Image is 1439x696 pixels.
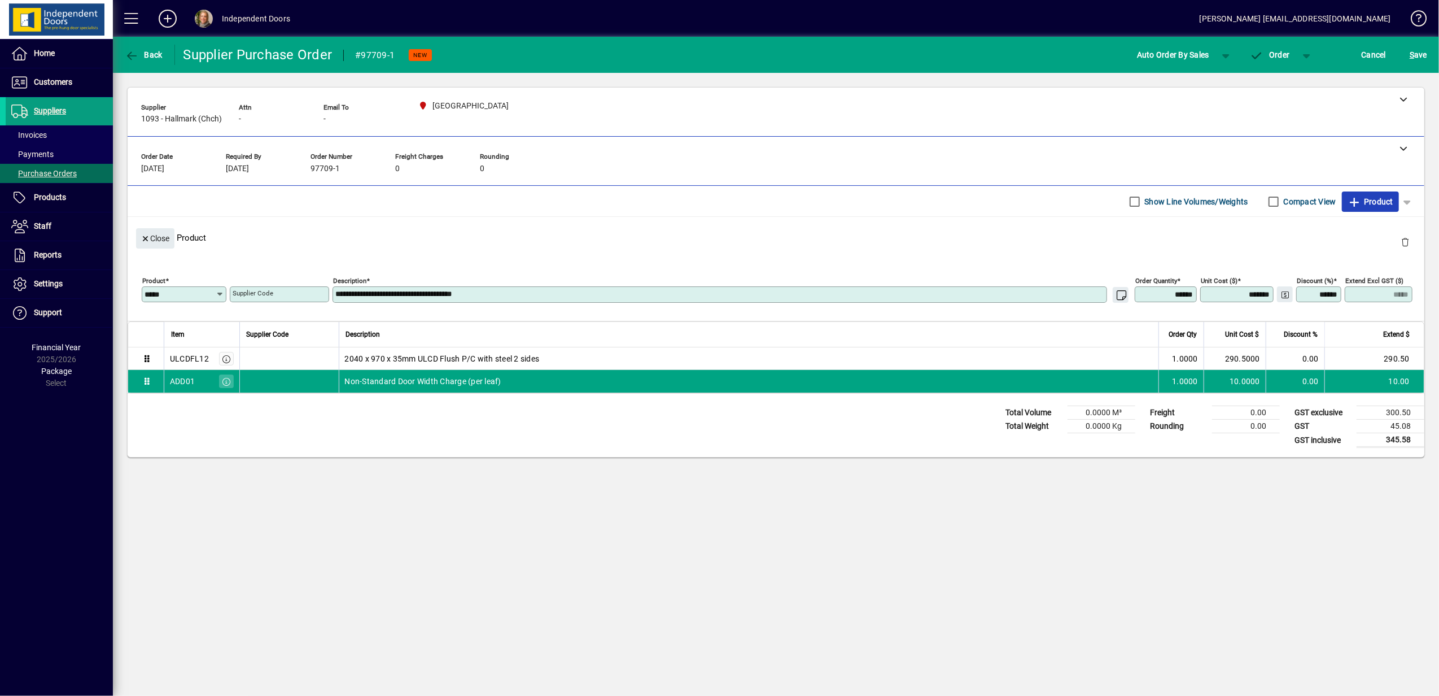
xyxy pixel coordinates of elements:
[34,308,62,317] span: Support
[239,115,241,124] span: -
[6,125,113,145] a: Invoices
[1212,420,1280,433] td: 0.00
[170,353,209,364] div: ULCDFL12
[1201,277,1237,285] mat-label: Unit Cost ($)
[1277,286,1293,302] button: Change Price Levels
[395,164,400,173] span: 0
[150,8,186,29] button: Add
[1244,45,1296,65] button: Order
[6,145,113,164] a: Payments
[141,115,222,124] span: 1093 - Hallmark (Chch)
[1144,406,1212,420] td: Freight
[1383,328,1410,341] span: Extend $
[6,40,113,68] a: Home
[34,221,51,230] span: Staff
[1204,370,1266,393] td: 10.0000
[171,328,185,341] span: Item
[1407,45,1430,65] button: Save
[413,51,427,59] span: NEW
[1158,347,1204,370] td: 1.0000
[6,299,113,327] a: Support
[186,8,222,29] button: Profile
[1144,420,1212,433] td: Rounding
[136,228,174,249] button: Close
[183,46,333,64] div: Supplier Purchase Order
[1158,370,1204,393] td: 1.0000
[41,367,72,376] span: Package
[34,193,66,202] span: Products
[6,184,113,212] a: Products
[122,45,165,65] button: Back
[1324,370,1424,393] td: 10.00
[141,164,164,173] span: [DATE]
[355,46,395,64] div: #97709-1
[1362,46,1386,64] span: Cancel
[6,270,113,298] a: Settings
[1131,45,1215,65] button: Auto Order By Sales
[1289,406,1357,420] td: GST exclusive
[6,241,113,269] a: Reports
[1143,196,1248,207] label: Show Line Volumes/Weights
[1289,433,1357,447] td: GST inclusive
[1324,347,1424,370] td: 290.50
[1410,50,1414,59] span: S
[11,169,77,178] span: Purchase Orders
[1342,192,1399,212] button: Product
[1359,45,1389,65] button: Cancel
[141,229,170,248] span: Close
[125,50,163,59] span: Back
[1225,328,1259,341] span: Unit Cost $
[1289,420,1357,433] td: GST
[1357,433,1424,447] td: 345.58
[1250,50,1290,59] span: Order
[1266,347,1324,370] td: 0.00
[1068,406,1135,420] td: 0.0000 M³
[6,212,113,241] a: Staff
[113,45,175,65] app-page-header-button: Back
[1212,406,1280,420] td: 0.00
[34,106,66,115] span: Suppliers
[222,10,290,28] div: Independent Doors
[1392,228,1419,255] button: Delete
[1345,277,1403,285] mat-label: Extend excl GST ($)
[1135,277,1177,285] mat-label: Order Quantity
[34,279,63,288] span: Settings
[128,217,1424,258] div: Product
[1297,277,1333,285] mat-label: Discount (%)
[346,328,380,341] span: Description
[1357,406,1424,420] td: 300.50
[34,77,72,86] span: Customers
[1200,10,1391,28] div: [PERSON_NAME] [EMAIL_ADDRESS][DOMAIN_NAME]
[34,250,62,259] span: Reports
[11,130,47,140] span: Invoices
[310,164,340,173] span: 97709-1
[323,115,326,124] span: -
[34,49,55,58] span: Home
[1266,370,1324,393] td: 0.00
[6,68,113,97] a: Customers
[480,164,484,173] span: 0
[247,328,289,341] span: Supplier Code
[233,289,273,297] mat-label: Supplier Code
[1402,2,1425,39] a: Knowledge Base
[1357,420,1424,433] td: 45.08
[1392,237,1419,247] app-page-header-button: Delete
[1284,328,1318,341] span: Discount %
[133,233,177,243] app-page-header-button: Close
[1410,46,1427,64] span: ave
[1000,420,1068,433] td: Total Weight
[1000,406,1068,420] td: Total Volume
[1348,193,1393,211] span: Product
[170,376,195,387] div: ADD01
[1204,347,1266,370] td: 290.5000
[1137,46,1209,64] span: Auto Order By Sales
[1068,420,1135,433] td: 0.0000 Kg
[6,164,113,183] a: Purchase Orders
[226,164,249,173] span: [DATE]
[11,150,54,159] span: Payments
[142,277,165,285] mat-label: Product
[1169,328,1197,341] span: Order Qty
[1281,196,1336,207] label: Compact View
[345,353,540,364] span: 2040 x 970 x 35mm ULCD Flush P/C with steel 2 sides
[32,343,81,352] span: Financial Year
